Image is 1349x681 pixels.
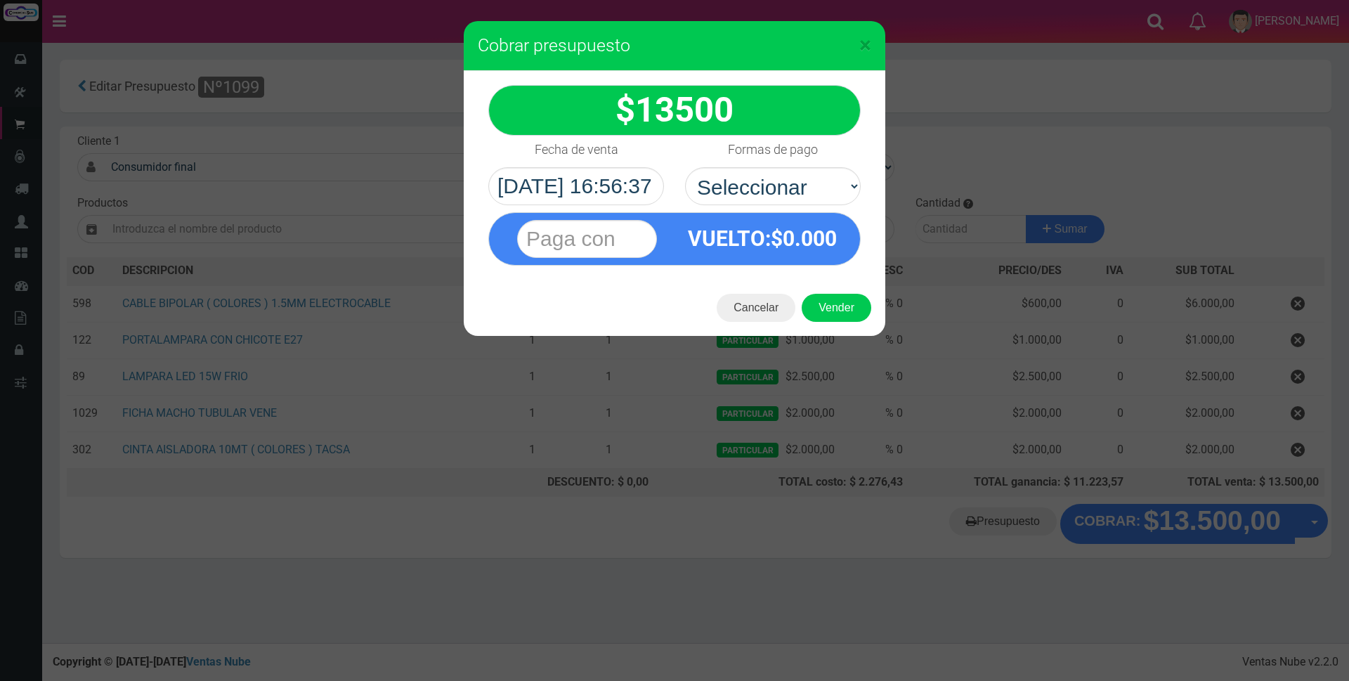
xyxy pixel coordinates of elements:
input: Paga con [517,220,657,258]
span: VUELTO [688,226,765,251]
button: Vender [802,294,871,322]
span: 0.000 [783,226,837,251]
button: Cancelar [717,294,795,322]
h3: Cobrar presupuesto [478,35,871,56]
span: × [859,32,871,58]
strong: $ [615,90,734,130]
span: 13500 [635,90,734,130]
strong: :$ [688,226,837,251]
h4: Formas de pago [728,143,818,157]
button: Close [859,34,871,56]
h4: Fecha de venta [535,143,618,157]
